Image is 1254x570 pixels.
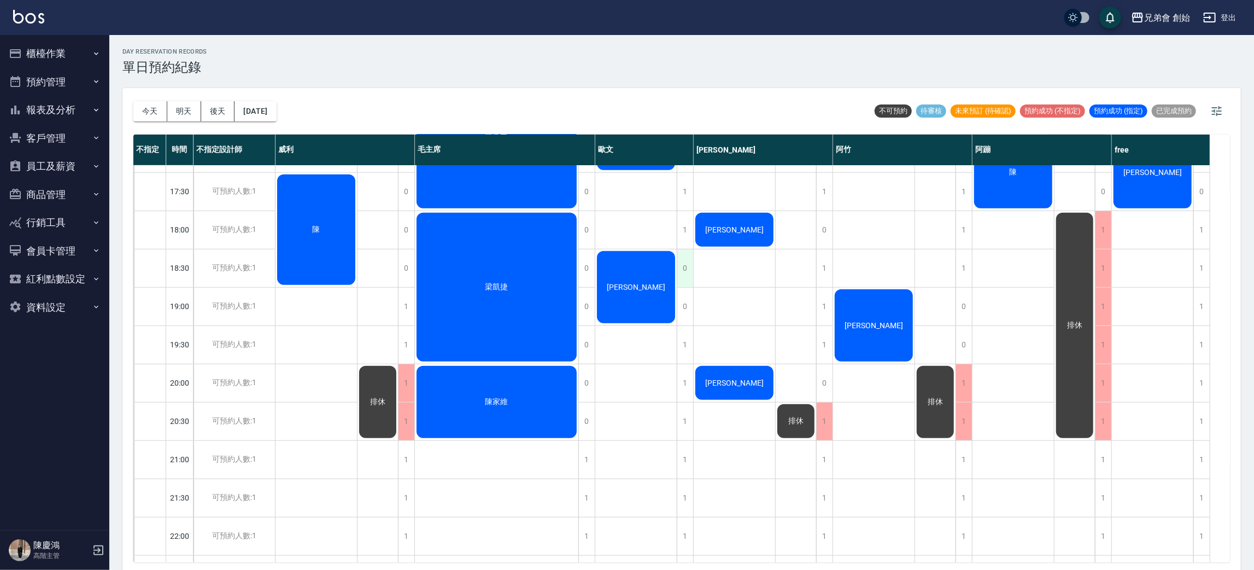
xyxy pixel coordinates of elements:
h5: 陳慶鴻 [33,540,89,551]
div: 1 [1095,211,1111,249]
span: [PERSON_NAME] [703,379,766,387]
div: 1 [398,403,414,440]
div: 時間 [166,135,194,165]
div: 0 [578,403,595,440]
div: 0 [816,364,833,402]
div: 可預約人數:1 [194,479,275,517]
div: 17:30 [166,172,194,211]
div: 可預約人數:1 [194,403,275,440]
button: 後天 [201,101,235,121]
div: 1 [1095,249,1111,287]
div: 不指定設計師 [194,135,276,165]
div: 可預約人數:1 [194,441,275,479]
div: 1 [1095,326,1111,364]
div: 1 [1193,517,1210,555]
span: [PERSON_NAME] [1121,168,1184,177]
div: 1 [1193,326,1210,364]
div: 1 [398,288,414,325]
div: 1 [578,441,595,479]
h2: day Reservation records [122,48,207,55]
h3: 單日預約紀錄 [122,60,207,75]
button: save [1099,7,1121,28]
div: 可預約人數:1 [194,249,275,287]
div: 1 [816,479,833,517]
div: 1 [677,211,693,249]
div: 可預約人數:1 [194,173,275,211]
div: 1 [677,326,693,364]
div: 1 [677,441,693,479]
span: 已完成預約 [1152,106,1196,116]
div: 0 [578,173,595,211]
div: 1 [1193,211,1210,249]
div: 0 [578,326,595,364]
div: 毛主席 [415,135,595,165]
div: 1 [1095,479,1111,517]
div: 1 [956,364,972,402]
div: 1 [816,249,833,287]
div: 可預約人數:1 [194,326,275,364]
button: 報表及分析 [4,96,105,124]
span: 預約成功 (指定) [1089,106,1147,116]
div: 阿竹 [833,135,972,165]
span: [PERSON_NAME] [605,283,667,292]
button: 登出 [1199,8,1241,28]
div: 1 [398,517,414,555]
div: 19:00 [166,287,194,325]
div: 1 [398,364,414,402]
div: [PERSON_NAME] [694,135,833,165]
div: 0 [398,249,414,287]
span: 排休 [786,416,806,426]
div: 0 [956,326,972,364]
span: 排休 [925,397,945,407]
div: 0 [677,249,693,287]
div: 1 [956,249,972,287]
div: 0 [578,364,595,402]
div: 1 [956,517,972,555]
div: 0 [578,288,595,325]
span: 預約成功 (不指定) [1020,106,1085,116]
button: 客戶管理 [4,124,105,153]
div: 18:00 [166,211,194,249]
div: 1 [398,326,414,364]
div: 1 [1193,403,1210,440]
span: 不可預約 [875,106,912,116]
div: 0 [578,211,595,249]
div: 1 [578,479,595,517]
div: 21:00 [166,440,194,479]
div: 1 [398,441,414,479]
div: 可預約人數:1 [194,288,275,325]
div: 0 [956,288,972,325]
button: 會員卡管理 [4,237,105,265]
div: 22:00 [166,517,194,555]
button: 資料設定 [4,293,105,322]
div: free [1112,135,1210,165]
div: 歐文 [595,135,694,165]
div: 可預約人數:1 [194,517,275,555]
div: 0 [398,211,414,249]
div: 1 [816,441,833,479]
div: 1 [956,441,972,479]
div: 不指定 [133,135,166,165]
div: 1 [1095,441,1111,479]
div: 1 [1193,364,1210,402]
button: 行銷工具 [4,208,105,237]
div: 可預約人數:1 [194,364,275,402]
div: 1 [1095,517,1111,555]
span: 梁凱捷 [483,282,511,292]
div: 1 [956,211,972,249]
div: 19:30 [166,325,194,364]
div: 威利 [276,135,415,165]
div: 1 [398,479,414,517]
img: Person [9,539,31,561]
div: 1 [677,364,693,402]
button: 今天 [133,101,167,121]
img: Logo [13,10,44,24]
div: 阿蹦 [972,135,1112,165]
div: 1 [816,173,833,211]
div: 1 [1193,441,1210,479]
span: [PERSON_NAME] [703,225,766,234]
span: 陳家維 [483,397,511,407]
span: 陳 [310,225,323,235]
div: 18:30 [166,249,194,287]
button: 員工及薪資 [4,152,105,181]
